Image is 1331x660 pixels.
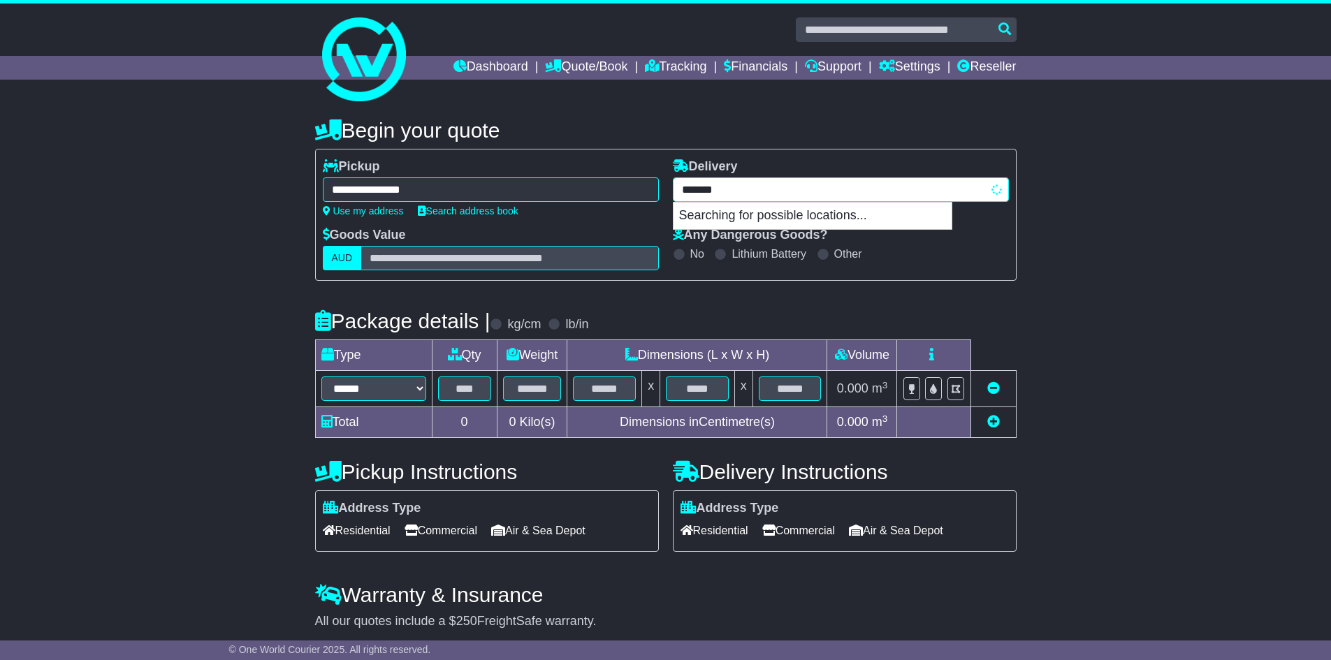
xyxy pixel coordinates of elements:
[673,177,1009,202] typeahead: Please provide city
[315,340,432,371] td: Type
[453,56,528,80] a: Dashboard
[681,501,779,516] label: Address Type
[827,340,897,371] td: Volume
[642,371,660,407] td: x
[734,371,752,407] td: x
[987,415,1000,429] a: Add new item
[673,228,828,243] label: Any Dangerous Goods?
[315,407,432,438] td: Total
[323,228,406,243] label: Goods Value
[837,381,868,395] span: 0.000
[545,56,627,80] a: Quote/Book
[405,520,477,541] span: Commercial
[509,415,516,429] span: 0
[762,520,835,541] span: Commercial
[872,415,888,429] span: m
[834,247,862,261] label: Other
[432,340,497,371] td: Qty
[315,309,490,332] h4: Package details |
[732,247,806,261] label: Lithium Battery
[315,119,1017,142] h4: Begin your quote
[229,644,431,655] span: © One World Courier 2025. All rights reserved.
[879,56,940,80] a: Settings
[456,614,477,628] span: 250
[724,56,787,80] a: Financials
[315,583,1017,606] h4: Warranty & Insurance
[987,381,1000,395] a: Remove this item
[418,205,518,217] a: Search address book
[882,380,888,390] sup: 3
[681,520,748,541] span: Residential
[315,460,659,483] h4: Pickup Instructions
[805,56,861,80] a: Support
[565,317,588,332] label: lb/in
[323,520,391,541] span: Residential
[674,203,952,229] p: Searching for possible locations...
[497,340,567,371] td: Weight
[673,460,1017,483] h4: Delivery Instructions
[849,520,943,541] span: Air & Sea Depot
[323,246,362,270] label: AUD
[497,407,567,438] td: Kilo(s)
[567,340,827,371] td: Dimensions (L x W x H)
[645,56,706,80] a: Tracking
[567,407,827,438] td: Dimensions in Centimetre(s)
[872,381,888,395] span: m
[323,205,404,217] a: Use my address
[491,520,586,541] span: Air & Sea Depot
[882,413,888,424] sup: 3
[673,159,738,175] label: Delivery
[690,247,704,261] label: No
[507,317,541,332] label: kg/cm
[323,501,421,516] label: Address Type
[957,56,1016,80] a: Reseller
[323,159,380,175] label: Pickup
[837,415,868,429] span: 0.000
[315,614,1017,629] div: All our quotes include a $ FreightSafe warranty.
[432,407,497,438] td: 0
